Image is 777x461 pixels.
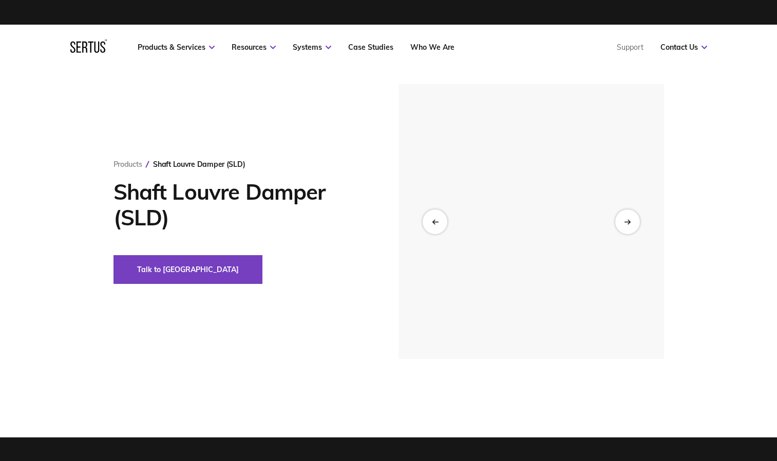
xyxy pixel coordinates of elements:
[660,43,707,52] a: Contact Us
[138,43,215,52] a: Products & Services
[348,43,393,52] a: Case Studies
[113,255,262,284] button: Talk to [GEOGRAPHIC_DATA]
[113,160,142,169] a: Products
[113,179,368,230] h1: Shaft Louvre Damper (SLD)
[293,43,331,52] a: Systems
[617,43,643,52] a: Support
[410,43,454,52] a: Who We Are
[232,43,276,52] a: Resources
